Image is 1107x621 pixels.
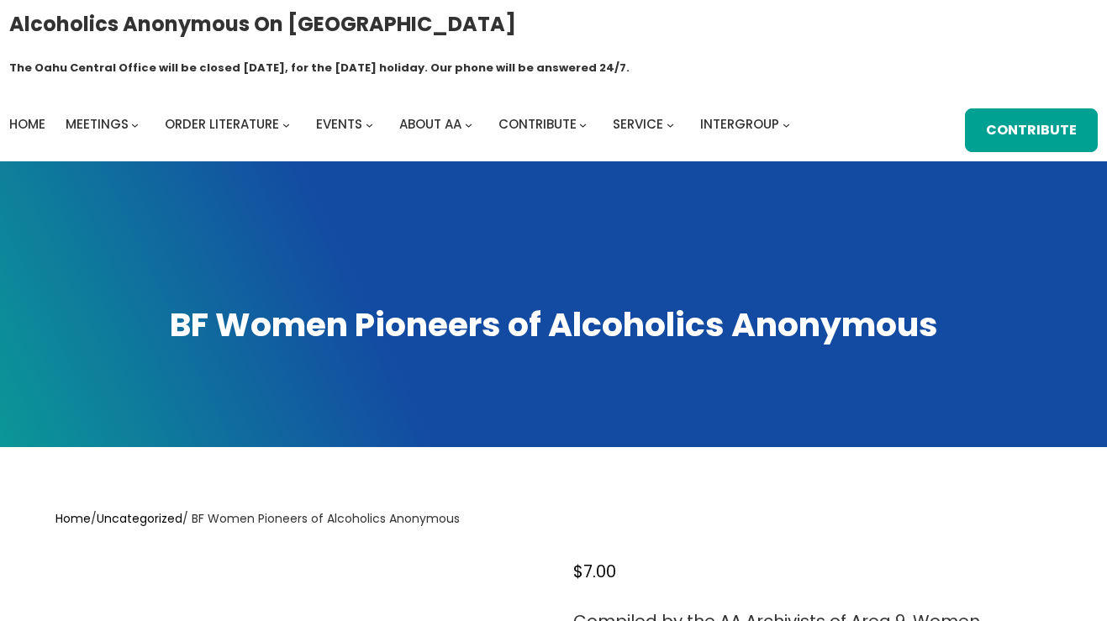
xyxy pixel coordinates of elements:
a: Intergroup [700,113,779,136]
span: Intergroup [700,115,779,133]
button: Intergroup submenu [783,121,790,129]
button: Service submenu [667,121,674,129]
a: About AA [399,113,461,136]
span: Home [9,115,45,133]
a: Contribute [965,108,1099,152]
nav: Intergroup [9,113,796,136]
button: Order Literature submenu [282,121,290,129]
a: Events [316,113,362,136]
button: Meetings submenu [131,121,139,129]
h2: BF Women Pioneers of Alcoholics Anonymous [17,303,1090,348]
span: Order Literature [165,115,279,133]
button: Events submenu [366,121,373,129]
a: Service [613,113,663,136]
a: Meetings [66,113,129,136]
h1: The Oahu Central Office will be closed [DATE], for the [DATE] holiday. Our phone will be answered... [9,60,630,76]
a: Alcoholics Anonymous on [GEOGRAPHIC_DATA] [9,6,516,42]
span: $ [573,560,583,583]
span: Meetings [66,115,129,133]
button: About AA submenu [465,121,472,129]
button: Contribute submenu [579,121,587,129]
span: Contribute [498,115,577,133]
span: Events [316,115,362,133]
a: Home [55,510,91,527]
nav: Breadcrumb [55,508,1052,529]
bdi: 7.00 [573,560,616,583]
a: Contribute [498,113,577,136]
span: About AA [399,115,461,133]
span: Service [613,115,663,133]
a: Home [9,113,45,136]
a: Uncategorized [97,510,182,527]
